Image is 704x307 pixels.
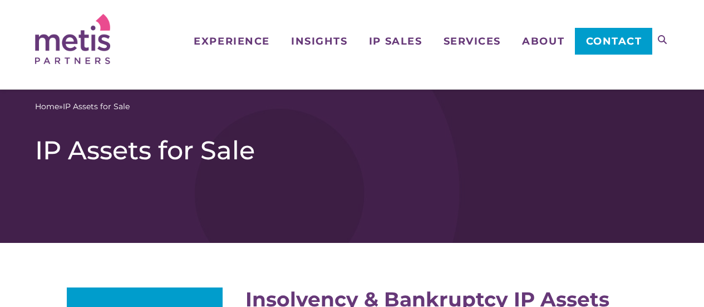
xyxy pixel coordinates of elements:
[35,101,130,113] span: »
[35,101,59,113] a: Home
[35,14,110,64] img: Metis Partners
[369,36,422,46] span: IP Sales
[522,36,564,46] span: About
[35,135,669,166] h1: IP Assets for Sale
[444,36,501,46] span: Services
[575,28,652,55] a: Contact
[63,101,130,113] span: IP Assets for Sale
[194,36,269,46] span: Experience
[291,36,347,46] span: Insights
[586,36,642,46] span: Contact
